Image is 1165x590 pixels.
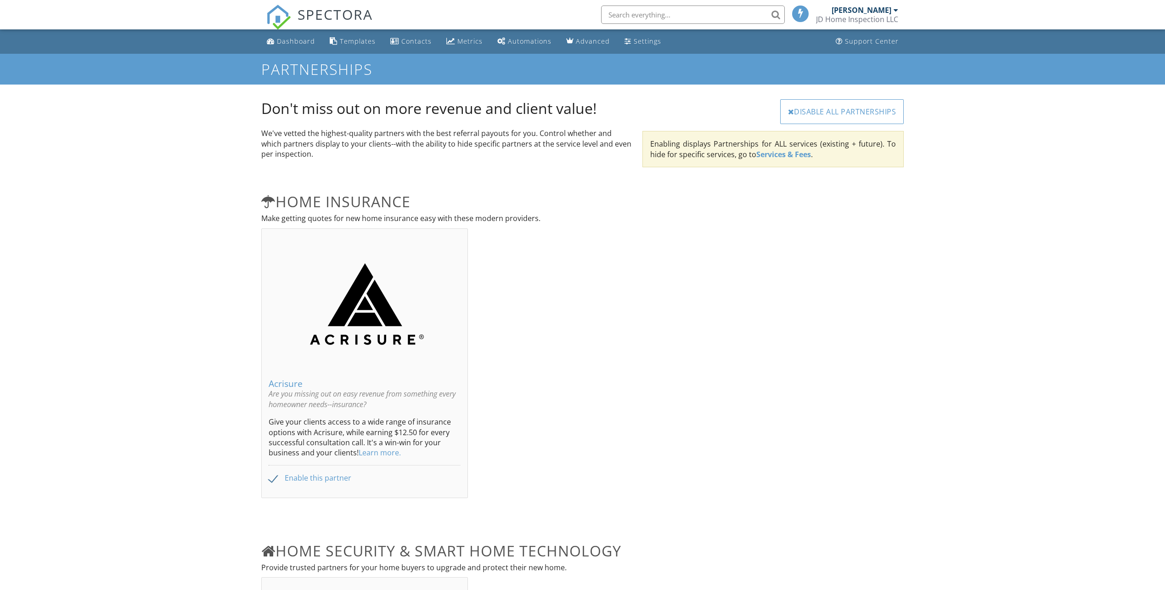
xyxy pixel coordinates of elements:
[359,448,401,458] a: Learn more.
[563,33,613,50] a: Advanced
[261,61,904,77] h1: Partnerships
[263,33,319,50] a: Dashboard
[261,562,904,573] p: Provide trusted partners for your home buyers to upgrade and protect their new home.
[326,33,379,50] a: Templates
[266,5,291,30] img: The Best Home Inspection Software - Spectora
[269,417,461,458] p: Give your clients access to a wide range of insurance options with Acrisure, while earning $12.50...
[261,99,632,118] h2: Don't miss out on more revenue and client value!
[508,37,552,45] div: Automations
[443,33,486,50] a: Metrics
[261,195,893,210] h3: Home Insurance
[642,131,904,167] div: Enabling displays Partnerships for ALL services (existing + future). To hide for specific service...
[298,5,373,24] span: SPECTORA
[576,37,610,45] div: Advanced
[261,128,632,159] p: We've vetted the highest-quality partners with the best referral payouts for you. Control whether...
[269,389,461,409] div: Are you missing out on easy revenue from something every homeowner needs--insurance?
[832,33,902,50] a: Support Center
[601,6,785,24] input: Search everything...
[261,544,893,559] h3: Home Security & Smart Home Technology
[494,33,555,50] a: Automations (Basic)
[269,258,461,389] a: Acrisure
[387,33,435,50] a: Contacts
[277,37,315,45] div: Dashboard
[266,17,373,37] a: SPECTORA
[340,37,376,45] div: Templates
[634,37,661,45] div: Settings
[457,37,483,45] div: Metrics
[261,213,904,223] p: Make getting quotes for new home insurance easy with these modern providers.
[269,379,461,389] div: Acrisure
[756,149,811,159] a: Services & Fees
[845,37,899,45] div: Support Center
[401,37,432,45] div: Contacts
[832,6,891,15] div: [PERSON_NAME]
[269,474,351,482] label: Enable this partner
[780,99,904,124] div: Disable All Partnerships
[816,15,898,24] div: JD Home Inspection LLC
[305,258,424,350] img: acrisure_logo.png
[621,33,665,50] a: Settings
